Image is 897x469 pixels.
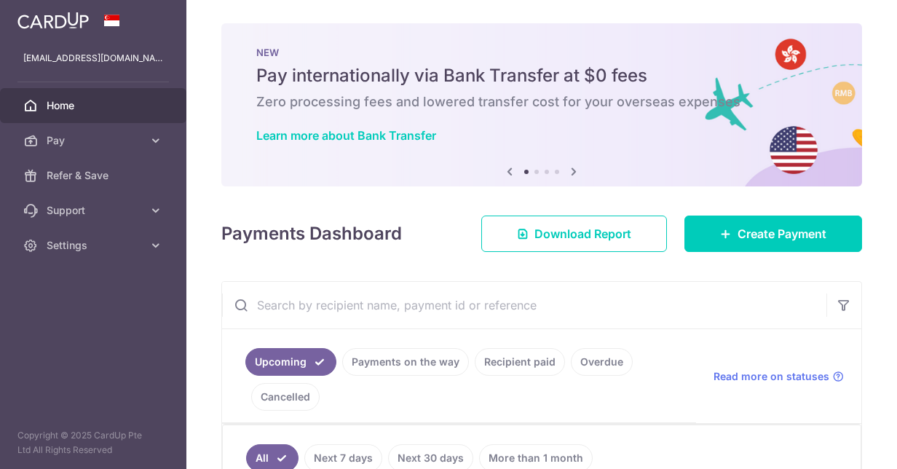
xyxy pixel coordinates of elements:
span: Refer & Save [47,168,143,183]
a: Cancelled [251,383,320,411]
a: Overdue [571,348,633,376]
span: Support [47,203,143,218]
h4: Payments Dashboard [221,221,402,247]
span: Settings [47,238,143,253]
p: NEW [256,47,827,58]
a: Upcoming [245,348,336,376]
input: Search by recipient name, payment id or reference [222,282,826,328]
a: Create Payment [684,216,862,252]
a: Recipient paid [475,348,565,376]
a: Read more on statuses [714,369,844,384]
h6: Zero processing fees and lowered transfer cost for your overseas expenses [256,93,827,111]
span: Pay [47,133,143,148]
a: Learn more about Bank Transfer [256,128,436,143]
img: Bank transfer banner [221,23,862,186]
img: CardUp [17,12,89,29]
span: Create Payment [738,225,826,243]
p: [EMAIL_ADDRESS][DOMAIN_NAME] [23,51,163,66]
a: Payments on the way [342,348,469,376]
span: Download Report [534,225,631,243]
span: Home [47,98,143,113]
a: Download Report [481,216,667,252]
h5: Pay internationally via Bank Transfer at $0 fees [256,64,827,87]
span: Read more on statuses [714,369,829,384]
